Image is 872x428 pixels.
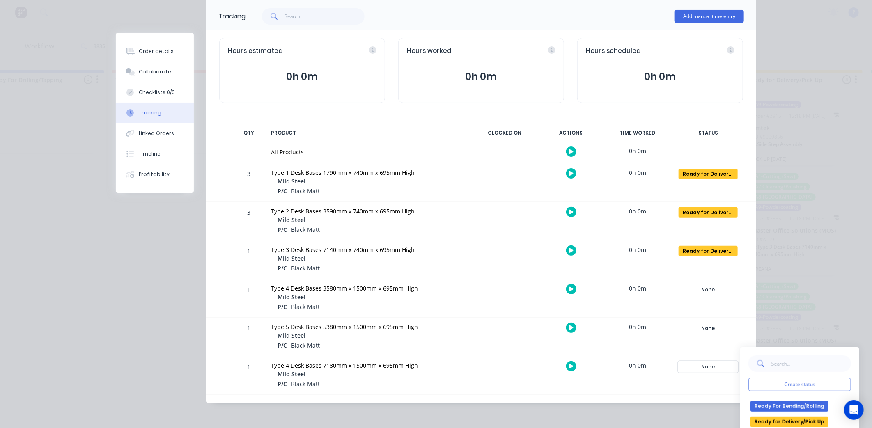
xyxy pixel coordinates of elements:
div: 0h 0m [607,279,668,298]
span: Black Matt [291,264,320,272]
button: Ready for Delivery/Pick Up [750,417,828,427]
button: Tracking [116,103,194,123]
div: 0h 0m [607,318,668,336]
input: Search... [771,355,851,372]
button: Checklists 0/0 [116,82,194,103]
button: Ready for Delivery/Pick Up [678,245,738,257]
div: Tracking [218,11,246,21]
button: None [678,323,738,334]
div: 3 [236,203,261,240]
span: Black Matt [291,187,320,195]
div: 0h 0m [607,202,668,220]
div: 1 [236,242,261,279]
span: Black Matt [291,303,320,311]
div: STATUS [673,124,743,142]
div: Type 2 Desk Bases 3590mm x 740mm x 695mm High [271,207,464,215]
div: Ready for Delivery/Pick Up [679,207,738,218]
span: P/C [278,341,287,350]
span: P/C [278,380,287,388]
div: 0h 0m [607,356,668,375]
div: 1 [236,319,261,356]
button: Order details [116,41,194,62]
button: None [678,284,738,295]
div: Order details [139,48,174,55]
span: Mild Steel [278,293,305,301]
div: 1 [236,357,261,394]
button: 0h 0m [586,69,734,85]
div: TIME WORKED [607,124,668,142]
button: Ready For Bending/Rolling [750,401,828,412]
div: ACTIONS [540,124,602,142]
span: Hours estimated [228,46,283,56]
div: None [679,284,738,295]
input: Search... [285,8,365,25]
div: Timeline [139,150,161,158]
div: Profitability [139,171,170,178]
div: All Products [271,148,464,156]
span: Black Matt [291,341,320,349]
span: P/C [278,187,287,195]
span: Black Matt [291,226,320,233]
div: 0h 0m [607,163,668,182]
div: Open Intercom Messenger [844,400,864,420]
span: Mild Steel [278,177,305,185]
span: Mild Steel [278,331,305,340]
div: Ready for Delivery/Pick Up [679,246,738,256]
span: P/C [278,264,287,272]
span: P/C [278,225,287,234]
button: Create status [748,378,851,391]
div: Checklists 0/0 [139,89,175,96]
div: PRODUCT [266,124,469,142]
div: Type 3 Desk Bases 7140mm x 740mm x 695mm High [271,245,464,254]
span: Hours scheduled [586,46,641,56]
button: Add manual time entry [675,10,744,23]
button: 0h 0m [407,69,555,85]
span: Mild Steel [278,370,305,378]
div: 1 [236,280,261,317]
div: 0h 0m [607,240,668,259]
div: 0h 0m [607,142,668,160]
div: CLOCKED ON [474,124,535,142]
button: Collaborate [116,62,194,82]
div: Ready for Delivery/Pick Up [679,169,738,179]
div: QTY [236,124,261,142]
span: Mild Steel [278,254,305,263]
div: Type 4 Desk Bases 7180mm x 1500mm x 695mm High [271,361,464,370]
span: Black Matt [291,380,320,388]
div: Type 5 Desk Bases 5380mm x 1500mm x 695mm High [271,323,464,331]
div: Collaborate [139,68,171,76]
span: Mild Steel [278,215,305,224]
button: Profitability [116,164,194,185]
div: None [679,362,738,372]
button: 0h 0m [228,69,376,85]
span: Hours worked [407,46,452,56]
div: Linked Orders [139,130,174,137]
button: None [678,361,738,373]
button: Ready for Delivery/Pick Up [678,207,738,218]
div: Type 1 Desk Bases 1790mm x 740mm x 695mm High [271,168,464,177]
button: Ready for Delivery/Pick Up [678,168,738,180]
button: Timeline [116,144,194,164]
div: None [679,323,738,334]
div: Tracking [139,109,161,117]
div: 3 [236,165,261,201]
div: Type 4 Desk Bases 3580mm x 1500mm x 695mm High [271,284,464,293]
span: P/C [278,302,287,311]
button: Linked Orders [116,123,194,144]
